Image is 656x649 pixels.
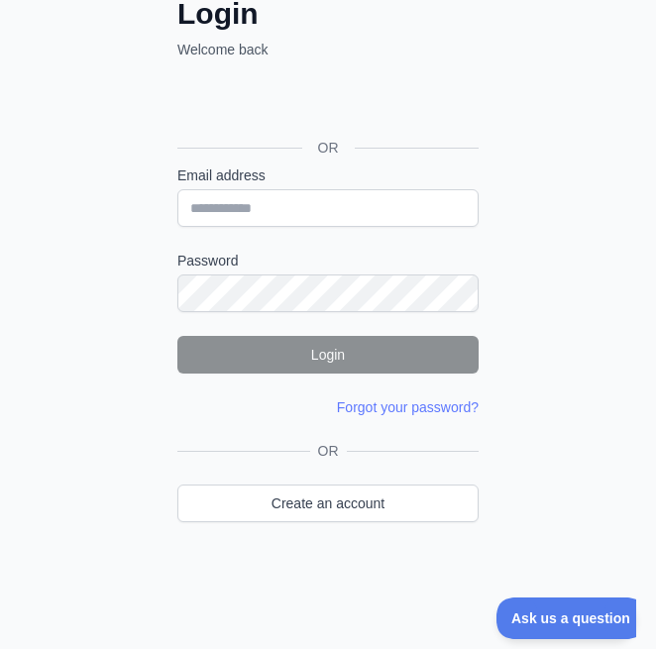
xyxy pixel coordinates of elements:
a: Create an account [177,485,479,522]
iframe: Toggle Customer Support [496,597,636,639]
label: Password [177,251,479,270]
a: Forgot your password? [337,399,479,415]
span: OR [302,138,355,158]
p: Welcome back [177,40,479,59]
button: Login [177,336,479,374]
iframe: زر تسجيل الدخول باستخدام حساب Google [167,81,485,125]
label: Email address [177,165,479,185]
span: OR [310,441,347,461]
div: تسجيل الدخول باستخدام حساب Google (يفتح الرابط في علامة تبويب جديدة) [177,81,475,125]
